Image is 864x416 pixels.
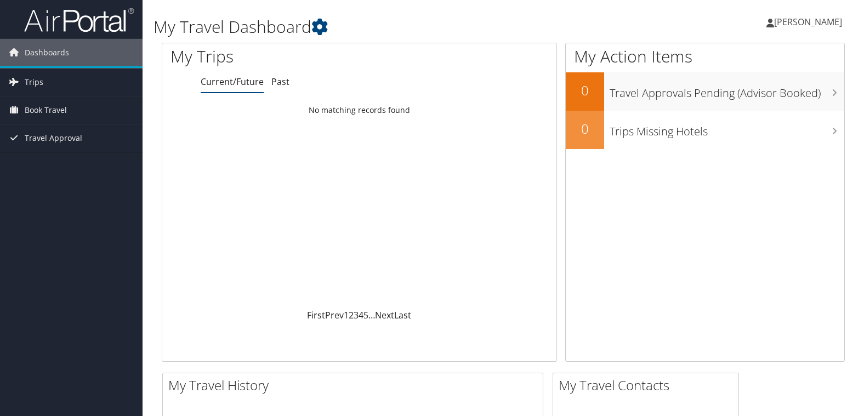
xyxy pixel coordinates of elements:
h1: My Travel Dashboard [154,15,620,38]
a: Prev [325,309,344,321]
a: First [307,309,325,321]
a: Past [271,76,289,88]
span: Dashboards [25,39,69,66]
a: 1 [344,309,349,321]
a: Current/Future [201,76,264,88]
h3: Trips Missing Hotels [610,118,844,139]
a: 4 [359,309,363,321]
span: [PERSON_NAME] [774,16,842,28]
a: 3 [354,309,359,321]
h1: My Trips [170,45,384,68]
span: Trips [25,69,43,96]
span: … [368,309,375,321]
span: Travel Approval [25,124,82,152]
a: 5 [363,309,368,321]
span: Book Travel [25,96,67,124]
td: No matching records found [162,100,556,120]
img: airportal-logo.png [24,7,134,33]
a: Next [375,309,394,321]
h2: 0 [566,81,604,100]
a: 2 [349,309,354,321]
h2: 0 [566,119,604,138]
a: [PERSON_NAME] [766,5,853,38]
h2: My Travel Contacts [559,376,738,395]
h3: Travel Approvals Pending (Advisor Booked) [610,80,844,101]
a: Last [394,309,411,321]
a: 0Trips Missing Hotels [566,111,844,149]
a: 0Travel Approvals Pending (Advisor Booked) [566,72,844,111]
h1: My Action Items [566,45,844,68]
h2: My Travel History [168,376,543,395]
